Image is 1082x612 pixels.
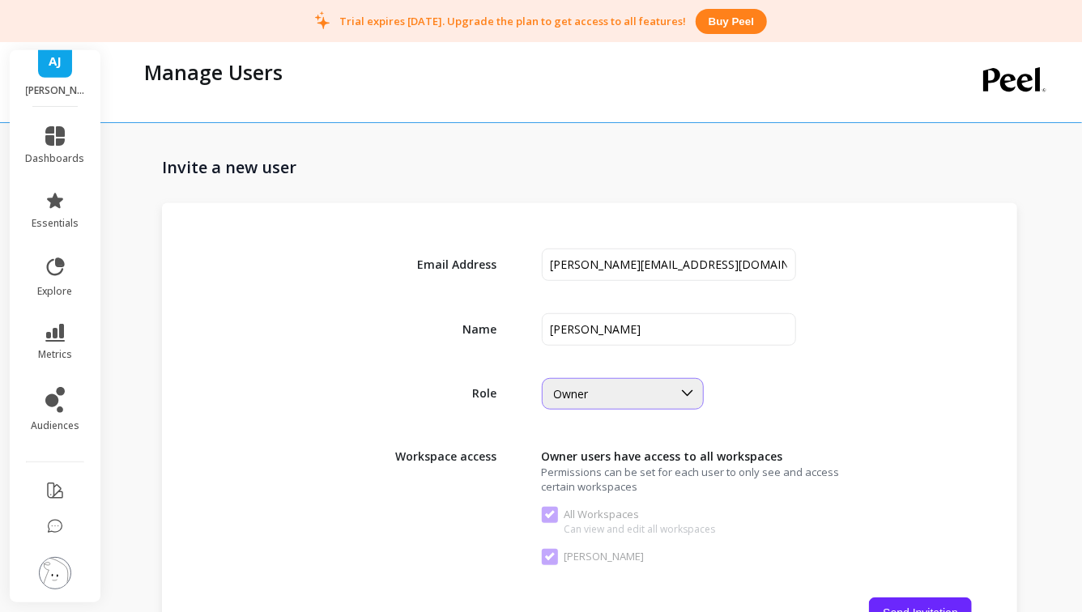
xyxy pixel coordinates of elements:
input: First Last [542,313,797,346]
p: Trial expires [DATE]. Upgrade the plan to get access to all features! [339,14,686,28]
h1: Invite a new user [162,156,1017,179]
span: Role [383,385,496,402]
span: AJ [49,52,62,70]
span: Artizan Joyeria [542,549,645,565]
span: Name [383,321,496,338]
span: essentials [32,217,79,230]
button: Buy peel [696,9,767,34]
span: Owner [554,386,589,402]
span: All Workspaces [542,507,716,523]
p: Artizan Joyeria [26,84,85,97]
span: Owner users have access to all workspaces [542,448,797,465]
span: audiences [31,419,79,432]
span: Workspace access [383,442,496,465]
span: explore [38,285,73,298]
span: Permissions can be set for each user to only see and access certain workspaces [542,465,848,494]
input: name@example.com [542,249,797,281]
span: metrics [38,348,72,361]
p: Manage Users [144,58,283,86]
span: dashboards [26,152,85,165]
span: Email Address [383,257,496,273]
img: profile picture [39,557,71,589]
